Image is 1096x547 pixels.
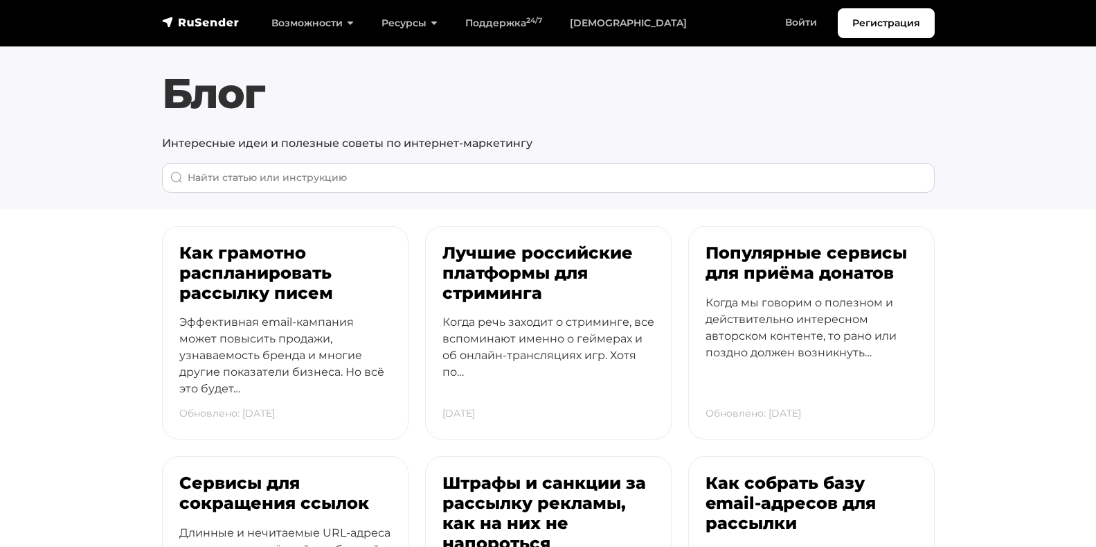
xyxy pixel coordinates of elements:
[442,314,654,406] p: Когда речь заходит о стриминге, все вспоминают именно о геймерах и об онлайн-трансляциях игр. Хот...
[179,474,391,514] h3: Сервисы для сокращения ссылок
[179,243,391,303] h3: Как грамотно распланировать рассылку писем
[771,8,831,37] a: Войти
[526,16,542,25] sup: 24/7
[179,314,391,422] p: Эффективная email-кампания может повысить продажи, узнаваемость бренда и многие другие показатели...
[170,171,183,184] img: Поиск
[706,243,917,284] h3: Популярные сервисы для приёма донатов
[162,163,935,193] input: When autocomplete results are available use up and down arrows to review and enter to go to the d...
[706,474,917,533] h3: Как собрать базу email-адресов для рассылки
[706,399,801,428] p: Обновлено: [DATE]
[162,15,240,29] img: RuSender
[838,8,935,38] a: Регистрация
[442,399,475,428] p: [DATE]
[556,9,701,37] a: [DEMOGRAPHIC_DATA]
[179,399,275,428] p: Обновлено: [DATE]
[451,9,556,37] a: Поддержка24/7
[425,226,672,440] a: Лучшие российские платформы для стриминга Когда речь заходит о стриминге, все вспоминают именно о...
[442,243,654,303] h3: Лучшие российские платформы для стриминга
[258,9,368,37] a: Возможности
[162,226,408,440] a: Как грамотно распланировать рассылку писем Эффективная email-кампания может повысить продажи, узн...
[368,9,451,37] a: Ресурсы
[706,295,917,386] p: Когда мы говорим о полезном и действительно интересном авторском контенте, то рано или поздно дол...
[162,69,935,119] h1: Блог
[688,226,935,440] a: Популярные сервисы для приёма донатов Когда мы говорим о полезном и действительно интересном авто...
[162,135,935,152] p: Интересные идеи и полезные советы по интернет-маркетингу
